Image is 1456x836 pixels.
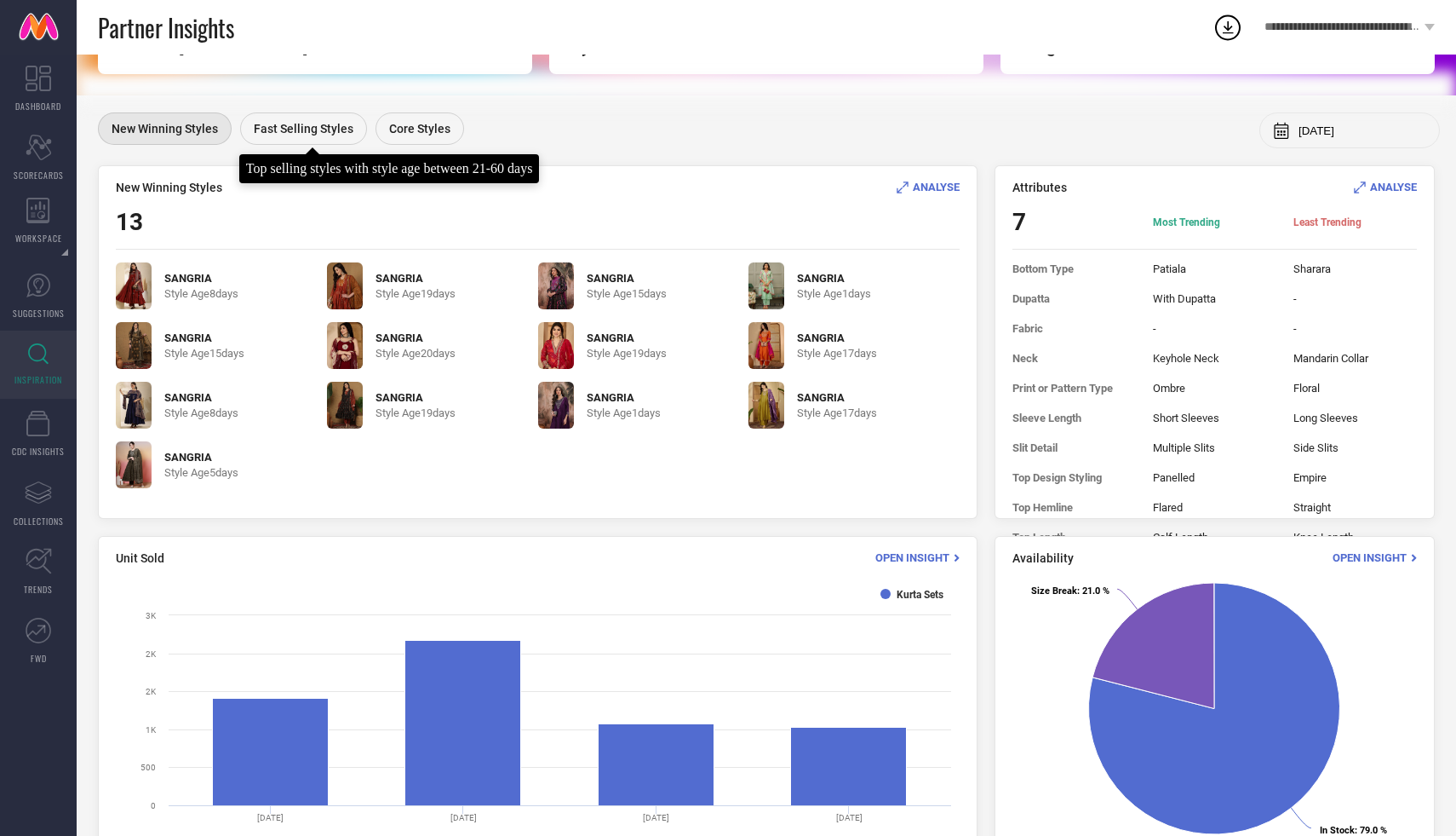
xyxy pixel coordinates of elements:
[587,272,667,285] span: SANGRIA
[246,161,533,176] div: Top selling styles with style age between 21-60 days
[116,322,152,369] img: QdqLBpBp_55f3a5568e2841c68d94d427e7b6614f.jpg
[1012,501,1136,514] span: Top Hemline
[1320,825,1387,836] text: : 79.0 %
[164,391,238,404] span: SANGRIA
[164,347,244,360] span: Style Age 15 days
[1153,216,1276,229] span: Most Trending
[587,391,661,404] span: SANGRIA
[1293,441,1417,454] span: Side Slits
[151,801,156,810] text: 0
[1031,585,1077,597] tspan: Size Break
[98,10,234,45] span: Partner Insights
[1012,292,1136,305] span: Dupatta
[1153,412,1276,424] span: Short Sleeves
[1153,262,1276,275] span: Patiala
[1293,382,1417,395] span: Floral
[375,391,456,404] span: SANGRIA
[797,332,877,344] span: SANGRIA
[164,287,238,300] span: Style Age 8 days
[1293,471,1417,484] span: Empire
[797,287,871,300] span: Style Age 1 days
[24,583,53,596] span: TRENDS
[1153,352,1276,365] span: Keyhole Neck
[14,373,62,386] span: INSPIRATION
[375,347,456,360] span: Style Age 20 days
[116,208,143,236] span: 13
[1293,412,1417,424] span: Long Sleeves
[1031,585,1109,597] text: : 21.0 %
[15,232,62,245] span: WORKSPACE
[14,515,64,528] span: COLLECTIONS
[146,687,157,696] text: 2K
[450,813,477,822] text: [DATE]
[1298,124,1426,137] input: Select month
[797,347,877,360] span: Style Age 17 days
[15,100,61,112] span: DASHBOARD
[1153,501,1276,514] span: Flared
[1153,441,1276,454] span: Multiple Slits
[116,262,152,309] img: hp1nGFwD_db36532c18b44639b9e3642d71d487b1.jpg
[375,406,456,419] span: Style Age 19 days
[587,287,667,300] span: Style Age 15 days
[327,262,363,309] img: b8sJzevp_70f802312ded4ec283289b215538c608.jpg
[1293,292,1417,305] span: -
[1012,181,1067,194] span: Attributes
[116,551,164,565] span: Unit Sold
[897,179,960,195] div: Analyse
[375,332,456,344] span: SANGRIA
[797,406,877,419] span: Style Age 17 days
[1153,292,1276,305] span: With Dupatta
[1333,550,1417,566] div: Open Insight
[257,813,284,822] text: [DATE]
[12,445,65,458] span: CDC INSIGHTS
[1293,531,1417,544] span: Knee Length
[748,322,784,369] img: 3NGM5D5a_eb003b7321174d15a9691fea0df6d8c5.jpg
[327,322,363,369] img: IXOFd33u_c3a02f46ae8f45b5ad3caf203615a447.jpg
[1293,216,1417,229] span: Least Trending
[327,382,363,429] img: mocVahZs_a48743601eac41c795a730be7ab2d607.jpg
[254,122,353,135] span: Fast Selling Styles
[164,332,244,344] span: SANGRIA
[1012,208,1136,236] span: 7
[1012,412,1136,424] span: Sleeve Length
[1012,262,1136,275] span: Bottom Type
[375,272,456,285] span: SANGRIA
[31,652,47,665] span: FWD
[13,307,65,320] span: SUGGESTIONS
[1012,352,1136,365] span: Neck
[875,550,960,566] div: Open Insight
[1153,382,1276,395] span: Ombre
[748,382,784,429] img: vz07F8HE_0e294689445449a8bbae52597afd4931.jpg
[1012,441,1136,454] span: Slit Detail
[1153,471,1276,484] span: Panelled
[164,451,238,464] span: SANGRIA
[116,181,222,194] span: New Winning Styles
[643,813,669,822] text: [DATE]
[1012,531,1136,544] span: Top Length
[1370,181,1417,193] span: ANALYSE
[1153,531,1276,544] span: Calf Length
[146,649,157,659] text: 2K
[116,382,152,429] img: w0CpsHtJ_9fe2b50d3d024e03855297d411b84ce4.jpg
[748,262,784,309] img: owPF90Rz_64bf5135b6804d09b3454fa6add2a2c1.jpg
[1354,179,1417,195] div: Analyse
[587,347,667,360] span: Style Age 19 days
[389,122,450,135] span: Core Styles
[1012,551,1074,565] span: Availability
[538,262,574,309] img: f25fe2db-3924-40c5-8621-3a50d49349831754481010314-Sangria-Women-Kurta-Sets-9151754481009578-1.jpg
[1212,12,1243,43] div: Open download list
[146,725,157,735] text: 1K
[375,287,456,300] span: Style Age 19 days
[538,382,574,429] img: Jdl9lG8l_926a6900750c4c5a8fe51f54ec9117ea.jpg
[1333,551,1407,564] span: Open Insight
[1012,471,1136,484] span: Top Design Styling
[587,406,661,419] span: Style Age 1 days
[1293,262,1417,275] span: Sharara
[1293,352,1417,365] span: Mandarin Collar
[1153,322,1276,335] span: -
[112,122,218,135] span: New Winning Styles
[164,406,238,419] span: Style Age 8 days
[836,813,863,822] text: [DATE]
[146,611,157,620] text: 3K
[797,391,877,404] span: SANGRIA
